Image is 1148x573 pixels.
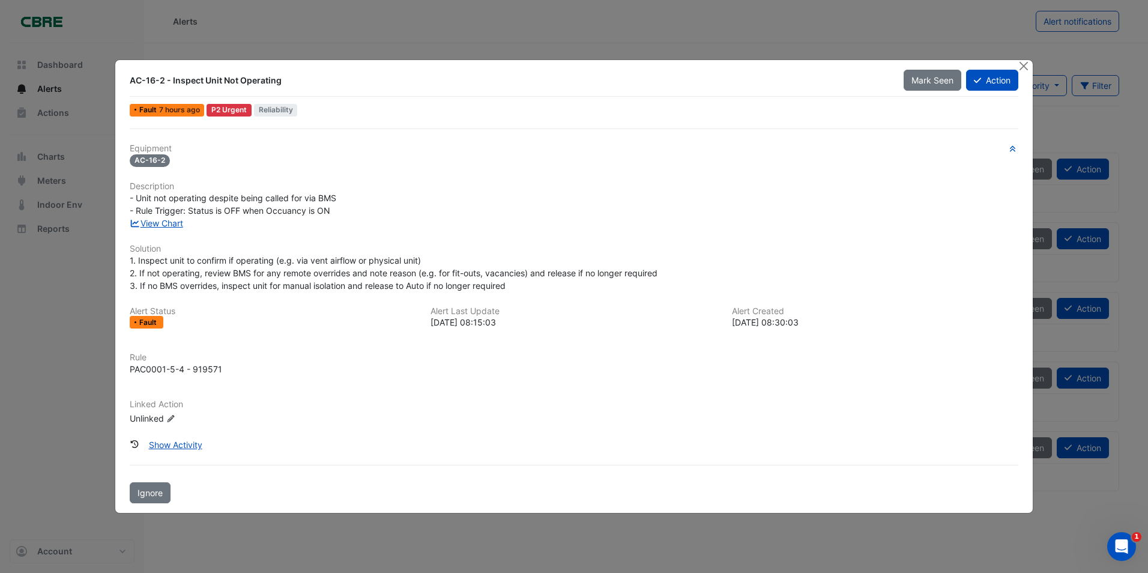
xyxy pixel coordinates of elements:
[130,244,1018,254] h6: Solution
[904,70,961,91] button: Mark Seen
[1132,532,1141,542] span: 1
[130,144,1018,154] h6: Equipment
[130,218,183,228] a: View Chart
[139,319,159,326] span: Fault
[1018,60,1030,73] button: Close
[431,306,717,317] h6: Alert Last Update
[166,414,175,423] fa-icon: Edit Linked Action
[130,255,657,291] span: 1. Inspect unit to confirm if operating (e.g. via vent airflow or physical unit) 2. If not operat...
[207,104,252,117] div: P2 Urgent
[130,306,416,317] h6: Alert Status
[130,363,222,375] div: PAC0001-5-4 - 919571
[732,316,1018,329] div: [DATE] 08:30:03
[130,482,171,503] button: Ignore
[137,488,163,498] span: Ignore
[141,434,210,455] button: Show Activity
[159,105,200,114] span: Wed 20-Aug-2025 08:15 AWST
[130,353,1018,363] h6: Rule
[130,154,170,167] span: AC-16-2
[139,106,159,114] span: Fault
[732,306,1018,317] h6: Alert Created
[130,412,274,425] div: Unlinked
[431,316,717,329] div: [DATE] 08:15:03
[130,181,1018,192] h6: Description
[966,70,1018,91] button: Action
[1107,532,1136,561] iframe: Intercom live chat
[130,399,1018,410] h6: Linked Action
[254,104,298,117] span: Reliability
[130,193,336,216] span: - Unit not operating despite being called for via BMS - Rule Trigger: Status is OFF when Occuancy...
[130,74,889,86] div: AC-16-2 - Inspect Unit Not Operating
[911,75,953,85] span: Mark Seen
